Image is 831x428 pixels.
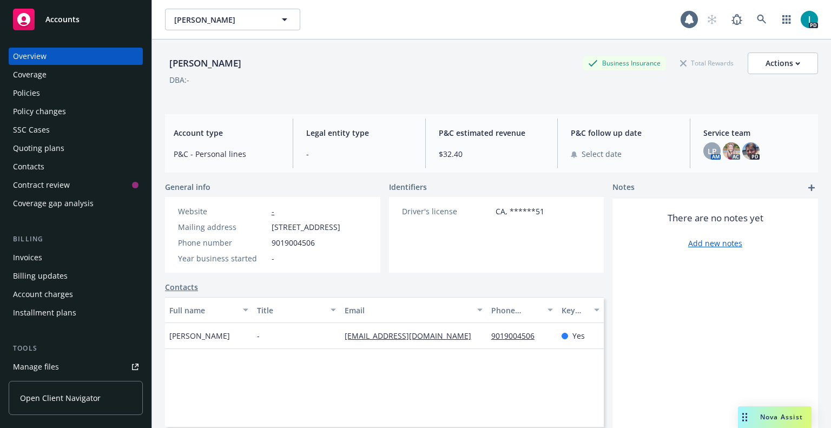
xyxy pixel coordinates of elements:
a: Billing updates [9,267,143,285]
a: Quoting plans [9,140,143,157]
a: SSC Cases [9,121,143,139]
img: photo [801,11,818,28]
img: photo [742,142,760,160]
div: Overview [13,48,47,65]
div: Billing [9,234,143,245]
div: Contacts [13,158,44,175]
span: - [272,253,274,264]
div: Email [345,305,470,316]
a: Coverage gap analysis [9,195,143,212]
span: Nova Assist [760,412,803,422]
span: Select date [582,148,622,160]
div: Driver's license [402,206,491,217]
div: Business Insurance [583,56,666,70]
button: [PERSON_NAME] [165,9,300,30]
div: Phone number [178,237,267,248]
span: Yes [572,330,585,341]
span: Notes [612,181,635,194]
a: Contacts [165,281,198,293]
span: 9019004506 [272,237,315,248]
span: - [306,148,412,160]
div: DBA: - [169,74,189,85]
span: [PERSON_NAME] [169,330,230,341]
span: General info [165,181,210,193]
a: Add new notes [688,238,742,249]
button: Actions [748,52,818,74]
a: Contacts [9,158,143,175]
a: Search [751,9,773,30]
a: Start snowing [701,9,723,30]
div: Phone number [491,305,541,316]
a: Policy changes [9,103,143,120]
div: Total Rewards [675,56,739,70]
div: Coverage gap analysis [13,195,94,212]
a: Accounts [9,4,143,35]
button: Full name [165,297,253,323]
a: Contract review [9,176,143,194]
span: LP [708,146,717,157]
div: Policies [13,84,40,102]
div: Billing updates [13,267,68,285]
a: Overview [9,48,143,65]
a: Installment plans [9,304,143,321]
div: Mailing address [178,221,267,233]
div: Coverage [13,66,47,83]
span: $32.40 [439,148,545,160]
a: add [805,181,818,194]
span: Identifiers [389,181,427,193]
button: Email [340,297,486,323]
button: Title [253,297,340,323]
a: Coverage [9,66,143,83]
button: Key contact [557,297,604,323]
span: Open Client Navigator [20,392,101,404]
div: Actions [766,53,800,74]
div: Website [178,206,267,217]
span: P&C estimated revenue [439,127,545,139]
span: [STREET_ADDRESS] [272,221,340,233]
a: Manage files [9,358,143,376]
span: [PERSON_NAME] [174,14,268,25]
div: Manage files [13,358,59,376]
div: Title [257,305,324,316]
div: Installment plans [13,304,76,321]
span: Account type [174,127,280,139]
a: [EMAIL_ADDRESS][DOMAIN_NAME] [345,331,480,341]
span: - [257,330,260,341]
a: 9019004506 [491,331,543,341]
div: [PERSON_NAME] [165,56,246,70]
span: Accounts [45,15,80,24]
div: Account charges [13,286,73,303]
a: Report a Bug [726,9,748,30]
div: Contract review [13,176,70,194]
a: Account charges [9,286,143,303]
div: Quoting plans [13,140,64,157]
span: There are no notes yet [668,212,763,225]
button: Nova Assist [738,406,812,428]
span: P&C - Personal lines [174,148,280,160]
div: Invoices [13,249,42,266]
div: Key contact [562,305,588,316]
span: P&C follow up date [571,127,677,139]
button: Phone number [487,297,557,323]
div: Tools [9,343,143,354]
div: Policy changes [13,103,66,120]
span: Service team [703,127,809,139]
a: Switch app [776,9,797,30]
div: Full name [169,305,236,316]
a: - [272,206,274,216]
div: SSC Cases [13,121,50,139]
img: photo [723,142,740,160]
span: Legal entity type [306,127,412,139]
a: Invoices [9,249,143,266]
div: Year business started [178,253,267,264]
a: Policies [9,84,143,102]
div: Drag to move [738,406,751,428]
